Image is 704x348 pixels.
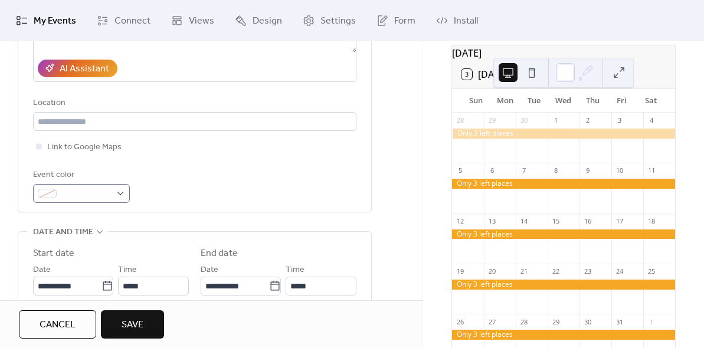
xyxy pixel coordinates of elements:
div: 11 [647,166,656,175]
div: 30 [519,116,528,125]
span: Date [33,263,51,277]
div: Mon [490,89,519,113]
div: 12 [456,216,464,225]
button: 3[DATE] [457,66,512,83]
div: Only 3 left places [452,179,675,189]
div: End date [201,247,238,261]
span: Date [201,263,218,277]
button: Cancel [19,310,96,339]
a: Design [226,5,291,37]
div: Sun [461,89,490,113]
a: Install [427,5,487,37]
button: AI Assistant [38,60,117,77]
a: My Events [7,5,85,37]
div: Start date [33,247,74,261]
div: 3 [615,116,624,125]
div: Only 3 left places [452,129,675,139]
div: 29 [551,317,560,326]
div: 28 [519,317,528,326]
span: Cancel [40,318,76,332]
span: Form [394,14,415,28]
a: Form [368,5,424,37]
div: Location [33,96,354,110]
div: 6 [487,166,496,175]
div: 8 [551,166,560,175]
div: Fri [607,89,636,113]
div: 22 [551,267,560,276]
span: Settings [320,14,356,28]
a: Settings [294,5,365,37]
div: 15 [551,216,560,225]
div: Only 3 left places [452,280,675,290]
span: Time [118,263,137,277]
div: 2 [583,116,592,125]
div: Thu [578,89,607,113]
div: 17 [615,216,624,225]
div: 16 [583,216,592,225]
div: 24 [615,267,624,276]
div: Only 3 left places [452,229,675,239]
div: 31 [615,317,624,326]
div: 1 [647,317,656,326]
div: AI Assistant [60,62,109,76]
div: 10 [615,166,624,175]
div: 28 [456,116,464,125]
span: Views [189,14,214,28]
span: Install [454,14,478,28]
div: 26 [456,317,464,326]
div: Event color [33,168,127,182]
div: Only 3 left places [452,330,675,340]
div: 30 [583,317,592,326]
div: 9 [583,166,592,175]
div: 5 [456,166,464,175]
div: 1 [551,116,560,125]
div: 23 [583,267,592,276]
div: 19 [456,267,464,276]
div: 13 [487,216,496,225]
a: Views [162,5,223,37]
div: 29 [487,116,496,125]
span: Link to Google Maps [47,140,122,155]
span: Design [253,14,282,28]
div: Wed [549,89,578,113]
span: Save [122,318,143,332]
div: 20 [487,267,496,276]
span: Connect [114,14,150,28]
div: 27 [487,317,496,326]
span: Time [286,263,304,277]
span: My Events [34,14,76,28]
div: 14 [519,216,528,225]
div: 7 [519,166,528,175]
div: 21 [519,267,528,276]
div: [DATE] [452,46,675,60]
div: Tue [520,89,549,113]
a: Connect [88,5,159,37]
div: 4 [647,116,656,125]
div: 18 [647,216,656,225]
span: Date and time [33,225,93,239]
div: Sat [637,89,666,113]
button: Save [101,310,164,339]
div: 25 [647,267,656,276]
